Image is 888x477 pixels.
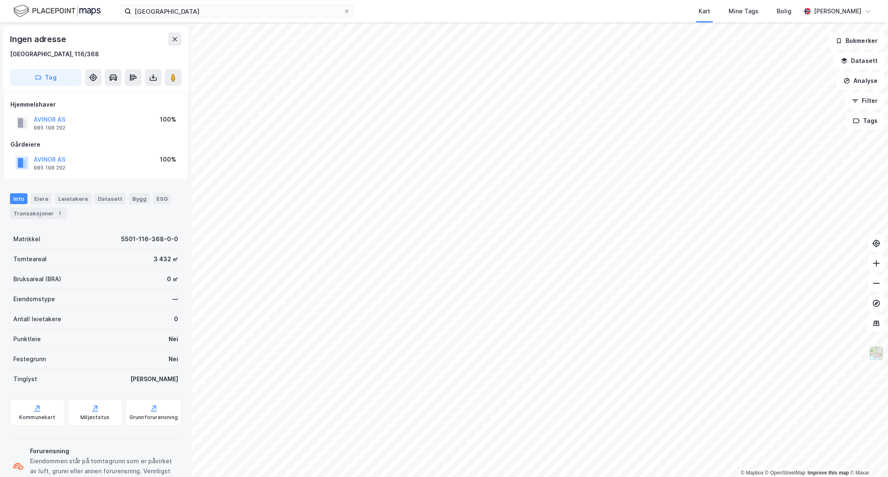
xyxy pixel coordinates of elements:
[741,470,764,476] a: Mapbox
[160,115,176,125] div: 100%
[834,52,885,69] button: Datasett
[10,100,181,110] div: Hjemmelshaver
[777,6,791,16] div: Bolig
[95,193,126,204] div: Datasett
[10,49,99,59] div: [GEOGRAPHIC_DATA], 116/368
[31,193,52,204] div: Eiere
[765,470,806,476] a: OpenStreetMap
[13,274,61,284] div: Bruksareal (BRA)
[169,334,178,344] div: Nei
[814,6,861,16] div: [PERSON_NAME]
[846,112,885,129] button: Tags
[13,374,37,384] div: Tinglyst
[19,414,55,421] div: Kommunekart
[121,234,178,244] div: 5501-116-368-0-0
[34,125,65,131] div: 985 198 292
[10,193,27,204] div: Info
[30,446,178,456] div: Forurensning
[153,193,171,204] div: ESG
[10,140,181,150] div: Gårdeiere
[836,72,885,89] button: Analyse
[55,209,64,217] div: 1
[172,294,178,304] div: —
[13,334,41,344] div: Punktleie
[167,274,178,284] div: 0 ㎡
[10,32,67,46] div: Ingen adresse
[729,6,759,16] div: Mine Tags
[13,234,40,244] div: Matrikkel
[10,207,67,219] div: Transaksjoner
[846,437,888,477] div: Kontrollprogram for chat
[846,437,888,477] iframe: Chat Widget
[174,314,178,324] div: 0
[34,165,65,171] div: 985 198 292
[130,374,178,384] div: [PERSON_NAME]
[13,4,101,18] img: logo.f888ab2527a4732fd821a326f86c7f29.svg
[131,5,343,17] input: Søk på adresse, matrikkel, gårdeiere, leietakere eller personer
[169,354,178,364] div: Nei
[13,314,61,324] div: Antall leietakere
[154,254,178,264] div: 3 432 ㎡
[80,414,109,421] div: Miljøstatus
[160,155,176,165] div: 100%
[55,193,91,204] div: Leietakere
[845,92,885,109] button: Filter
[868,345,884,361] img: Z
[129,414,178,421] div: Grunnforurensning
[828,32,885,49] button: Bokmerker
[129,193,150,204] div: Bygg
[13,254,47,264] div: Tomteareal
[808,470,849,476] a: Improve this map
[13,354,46,364] div: Festegrunn
[699,6,710,16] div: Kart
[13,294,55,304] div: Eiendomstype
[10,69,82,86] button: Tag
